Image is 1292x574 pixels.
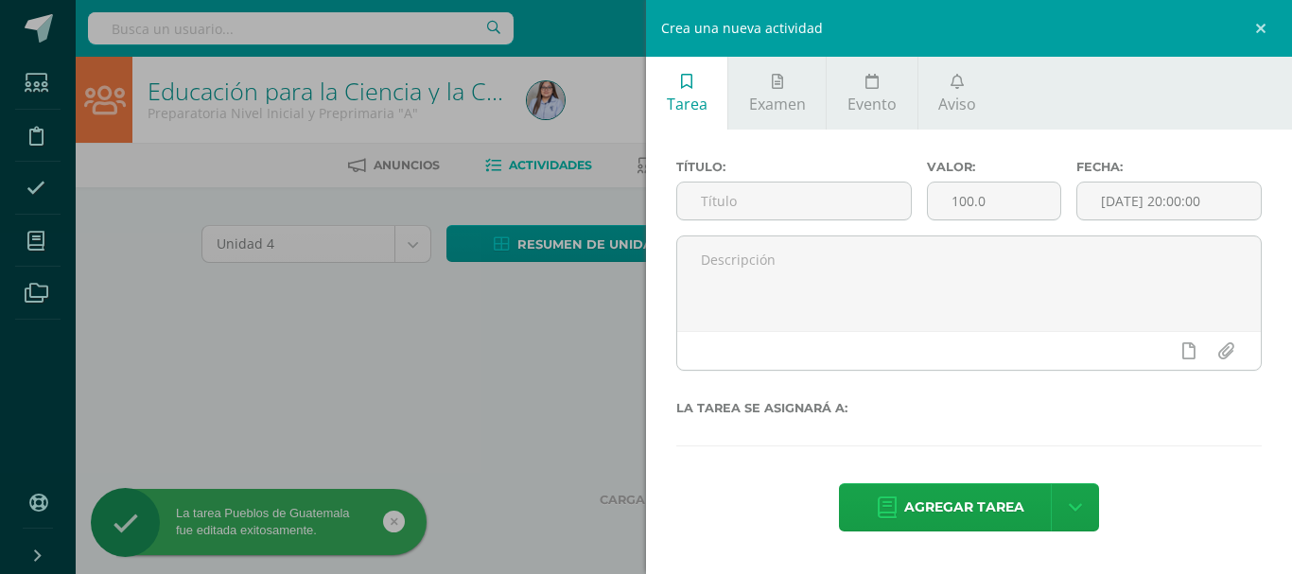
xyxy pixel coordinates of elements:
[927,160,1062,174] label: Valor:
[667,94,707,114] span: Tarea
[928,183,1061,219] input: Puntos máximos
[904,484,1024,531] span: Agregar tarea
[827,57,917,130] a: Evento
[1076,160,1262,174] label: Fecha:
[677,183,911,219] input: Título
[1077,183,1261,219] input: Fecha de entrega
[847,94,897,114] span: Evento
[938,94,976,114] span: Aviso
[676,160,912,174] label: Título:
[749,94,806,114] span: Examen
[676,401,1262,415] label: La tarea se asignará a:
[918,57,997,130] a: Aviso
[646,57,727,130] a: Tarea
[728,57,826,130] a: Examen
